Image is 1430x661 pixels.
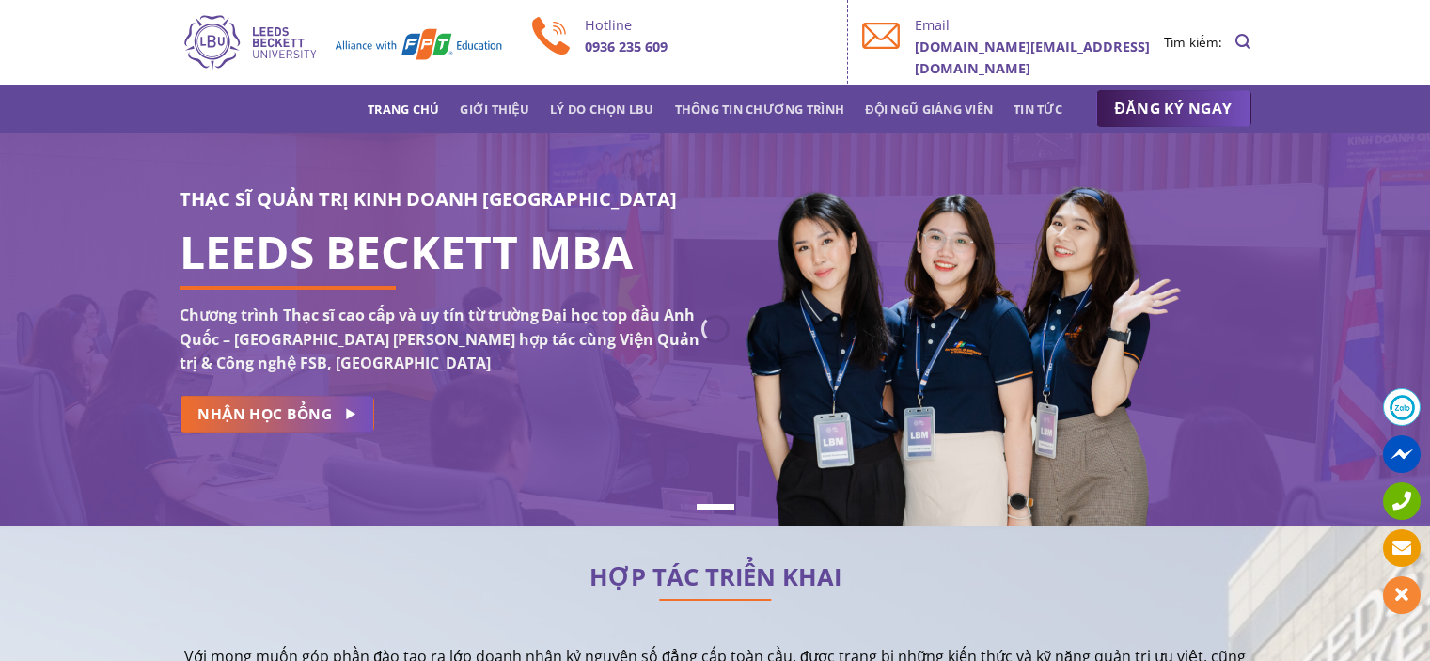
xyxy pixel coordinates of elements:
h1: LEEDS BECKETT MBA [180,241,701,263]
h2: HỢP TÁC TRIỂN KHAI [180,568,1251,587]
a: Đội ngũ giảng viên [865,92,993,126]
a: Search [1235,24,1250,60]
a: Thông tin chương trình [675,92,845,126]
strong: Chương trình Thạc sĩ cao cấp và uy tín từ trường Đại học top đầu Anh Quốc – [GEOGRAPHIC_DATA] [PE... [180,305,699,373]
img: line-lbu.jpg [659,599,772,601]
li: Page dot 1 [697,504,734,510]
b: 0936 235 609 [585,38,668,55]
span: ĐĂNG KÝ NGAY [1115,97,1233,120]
b: [DOMAIN_NAME][EMAIL_ADDRESS][DOMAIN_NAME] [915,38,1150,77]
a: ĐĂNG KÝ NGAY [1096,90,1251,128]
a: NHẬN HỌC BỔNG [180,396,374,433]
img: Thạc sĩ Quản trị kinh doanh Quốc tế [180,12,504,72]
p: Hotline [585,14,834,36]
li: Tìm kiếm: [1164,32,1222,53]
a: Tin tức [1014,92,1062,126]
h3: THẠC SĨ QUẢN TRỊ KINH DOANH [GEOGRAPHIC_DATA] [180,184,701,214]
a: Lý do chọn LBU [550,92,654,126]
a: Giới thiệu [460,92,529,126]
a: Trang chủ [368,92,439,126]
span: NHẬN HỌC BỔNG [197,402,332,426]
p: Email [915,14,1164,36]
